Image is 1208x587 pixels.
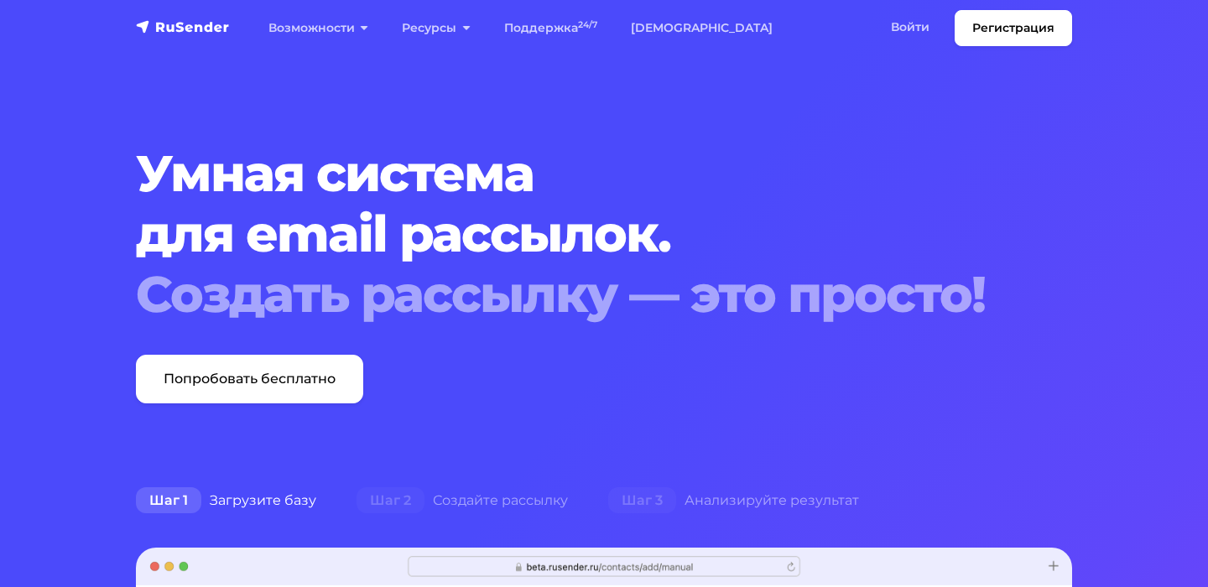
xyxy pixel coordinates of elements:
[614,11,789,45] a: [DEMOGRAPHIC_DATA]
[487,11,614,45] a: Поддержка24/7
[588,484,879,517] div: Анализируйте результат
[136,355,363,403] a: Попробовать бесплатно
[252,11,385,45] a: Возможности
[608,487,676,514] span: Шаг 3
[874,10,946,44] a: Войти
[336,484,588,517] div: Создайте рассылку
[136,264,992,325] div: Создать рассылку — это просто!
[955,10,1072,46] a: Регистрация
[357,487,424,514] span: Шаг 2
[578,19,597,30] sup: 24/7
[136,487,201,514] span: Шаг 1
[116,484,336,517] div: Загрузите базу
[136,143,992,325] h1: Умная система для email рассылок.
[136,18,230,35] img: RuSender
[385,11,487,45] a: Ресурсы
